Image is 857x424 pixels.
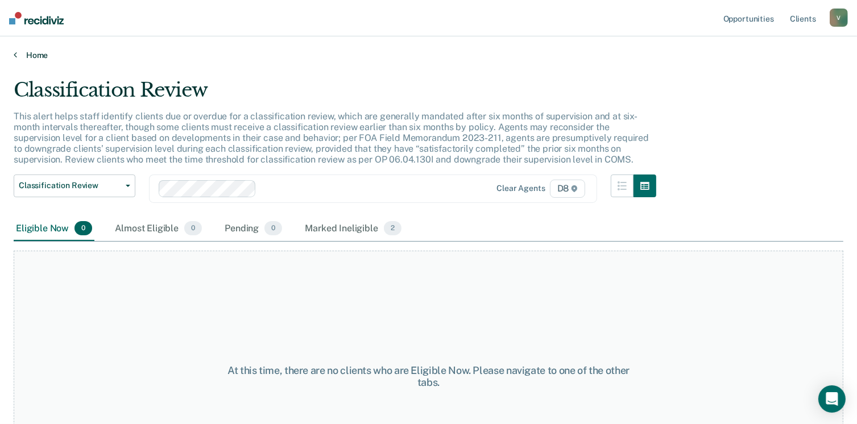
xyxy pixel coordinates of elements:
div: Eligible Now0 [14,217,94,242]
img: Recidiviz [9,12,64,24]
div: Classification Review [14,78,656,111]
div: Marked Ineligible2 [303,217,404,242]
span: 0 [74,221,92,236]
span: Classification Review [19,181,121,190]
div: Clear agents [496,184,545,193]
div: Almost Eligible0 [113,217,204,242]
div: At this time, there are no clients who are Eligible Now. Please navigate to one of the other tabs. [221,364,636,389]
button: V [830,9,848,27]
span: D8 [550,180,586,198]
span: 2 [384,221,401,236]
div: Pending0 [222,217,284,242]
span: 0 [264,221,282,236]
p: This alert helps staff identify clients due or overdue for a classification review, which are gen... [14,111,649,165]
button: Classification Review [14,174,135,197]
a: Home [14,50,843,60]
span: 0 [184,221,202,236]
div: Open Intercom Messenger [818,385,846,413]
